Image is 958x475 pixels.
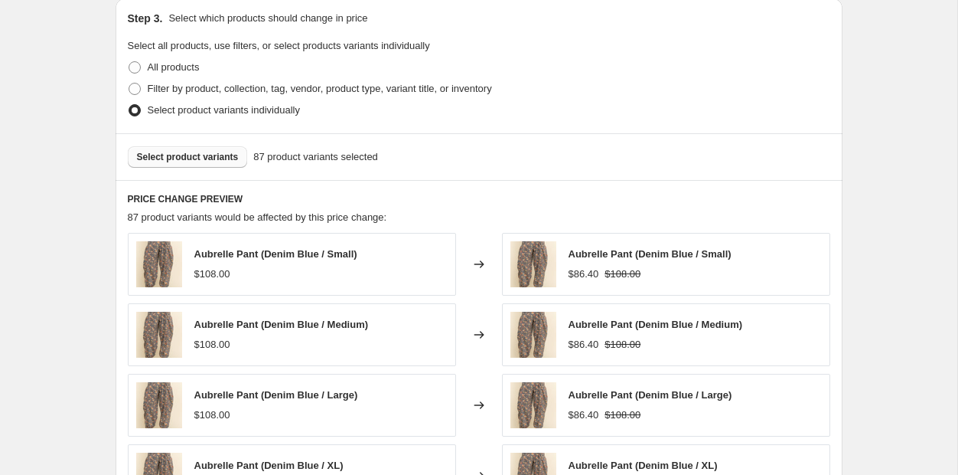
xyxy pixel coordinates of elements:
span: Aubrelle Pant (Denim Blue / Medium) [569,319,743,330]
span: Aubrelle Pant (Denim Blue / Large) [194,389,358,401]
span: 87 product variants selected [253,149,378,165]
button: Select product variants [128,146,248,168]
img: DP40384B_1_80x.jpg [136,241,182,287]
span: Aubrelle Pant (Denim Blue / Large) [569,389,732,401]
strike: $108.00 [604,267,640,282]
p: Select which products should change in price [168,11,367,26]
h2: Step 3. [128,11,163,26]
div: $108.00 [194,267,230,282]
div: $108.00 [194,408,230,423]
span: Aubrelle Pant (Denim Blue / Small) [569,248,732,260]
div: $86.40 [569,408,599,423]
span: Select all products, use filters, or select products variants individually [128,40,430,51]
span: 87 product variants would be affected by this price change: [128,211,387,223]
span: Select product variants [137,151,239,163]
span: Aubrelle Pant (Denim Blue / XL) [569,460,718,471]
span: All products [148,61,200,73]
div: $86.40 [569,337,599,352]
span: Select product variants individually [148,104,300,116]
img: DP40384B_1_80x.jpg [510,382,556,428]
strike: $108.00 [604,408,640,423]
img: DP40384B_1_80x.jpg [510,312,556,358]
h6: PRICE CHANGE PREVIEW [128,193,830,205]
span: Filter by product, collection, tag, vendor, product type, variant title, or inventory [148,83,492,94]
strike: $108.00 [604,337,640,352]
span: Aubrelle Pant (Denim Blue / Small) [194,248,357,260]
div: $86.40 [569,267,599,282]
img: DP40384B_1_80x.jpg [510,241,556,287]
span: Aubrelle Pant (Denim Blue / Medium) [194,319,369,330]
img: DP40384B_1_80x.jpg [136,382,182,428]
span: Aubrelle Pant (Denim Blue / XL) [194,460,344,471]
div: $108.00 [194,337,230,352]
img: DP40384B_1_80x.jpg [136,312,182,358]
